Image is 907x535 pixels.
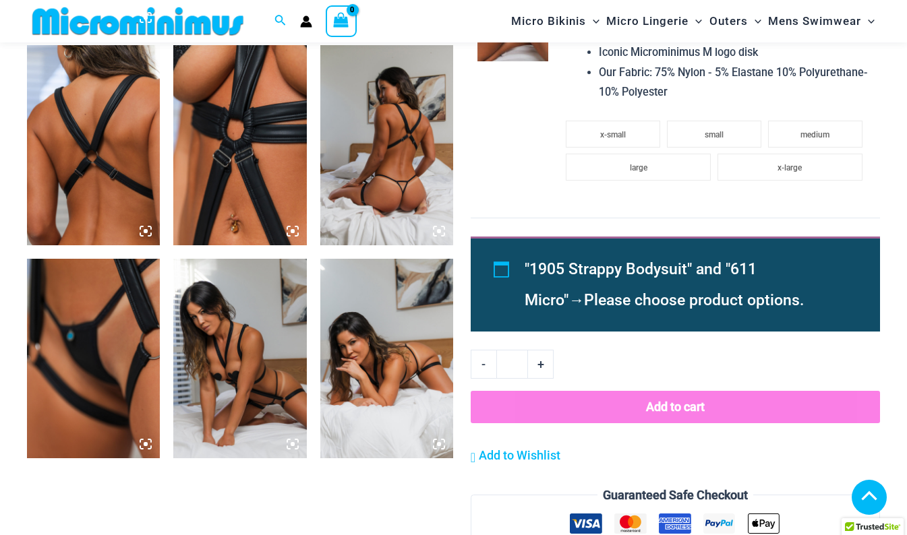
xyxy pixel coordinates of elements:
[597,485,753,505] legend: Guaranteed Safe Checkout
[27,259,160,458] img: Truth or Dare Black 1905 Bodysuit 611 Micro
[778,163,802,172] span: x-large
[706,4,765,38] a: OutersMenu ToggleMenu Toggle
[768,4,861,38] span: Mens Swimwear
[528,350,554,378] a: +
[274,13,287,30] a: Search icon link
[599,42,869,63] li: Iconic Microminimus M logo disk
[479,448,560,462] span: Add to Wishlist
[765,4,878,38] a: Mens SwimwearMenu ToggleMenu Toggle
[326,5,357,36] a: View Shopping Cart, empty
[471,391,880,423] button: Add to cart
[667,121,761,148] li: small
[630,163,647,172] span: large
[689,4,702,38] span: Menu Toggle
[300,15,312,28] a: Account icon link
[584,291,804,309] span: Please choose product options.
[861,4,875,38] span: Menu Toggle
[27,6,249,36] img: MM SHOP LOGO FLAT
[606,4,689,38] span: Micro Lingerie
[496,350,528,378] input: Product quantity
[471,350,496,378] a: -
[600,130,626,139] span: x-small
[173,45,306,245] img: Truth or Dare Black 1905 Bodysuit
[599,63,869,102] li: Our Fabric: 75% Nylon - 5% Elastane 10% Polyurethane- 10% Polyester
[525,254,849,316] li: →
[471,445,560,466] a: Add to Wishlist
[27,45,160,245] img: Truth or Dare Black 1905 Bodysuit
[800,130,829,139] span: medium
[768,121,862,148] li: medium
[748,4,761,38] span: Menu Toggle
[566,121,660,148] li: x-small
[525,260,757,309] span: "1905 Strappy Bodysuit" and "611 Micro"
[709,4,748,38] span: Outers
[705,130,724,139] span: small
[586,4,599,38] span: Menu Toggle
[508,4,603,38] a: Micro BikinisMenu ToggleMenu Toggle
[173,259,306,458] img: Truth or Dare Black 1905 Bodysuit 611 Micro
[718,154,862,181] li: x-large
[320,45,453,245] img: Truth or Dare Black 1905 Bodysuit 611 Micro
[566,154,711,181] li: large
[511,4,586,38] span: Micro Bikinis
[603,4,705,38] a: Micro LingerieMenu ToggleMenu Toggle
[320,259,453,458] img: Truth or Dare Black 1905 Bodysuit 611 Micro
[506,2,880,40] nav: Site Navigation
